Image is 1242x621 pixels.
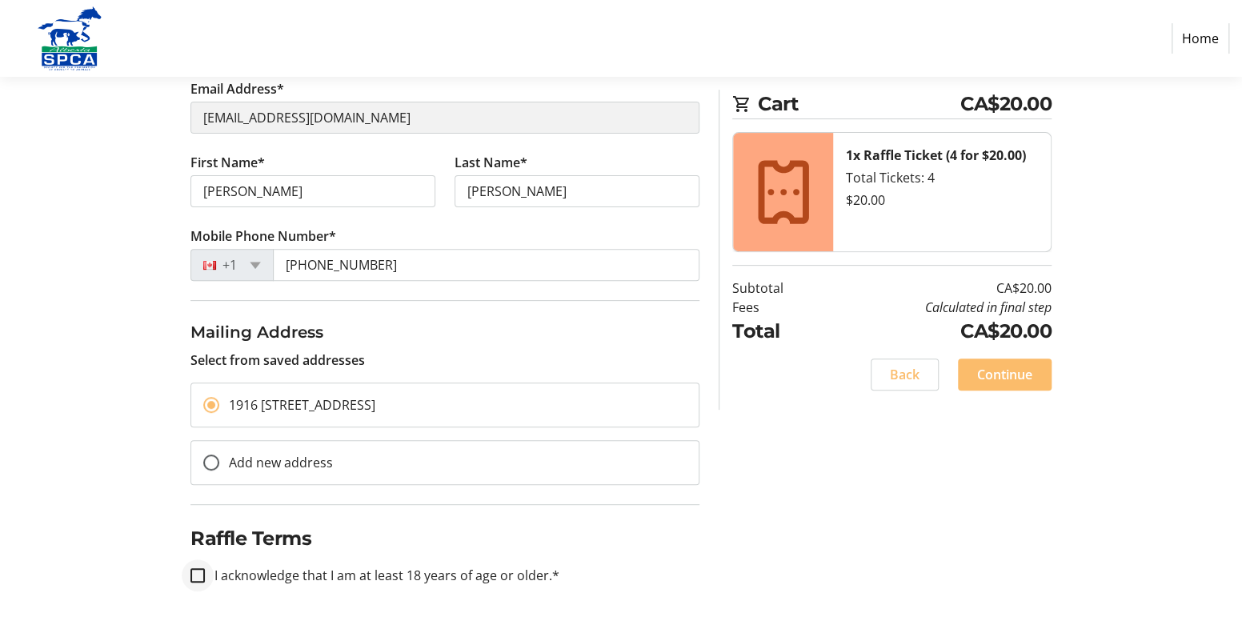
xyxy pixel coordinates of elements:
span: Cart [758,90,960,118]
span: CA$20.00 [960,90,1052,118]
h3: Mailing Address [190,320,699,344]
span: 1916 [STREET_ADDRESS] [229,396,375,414]
div: Select from saved addresses [190,320,699,370]
h2: Raffle Terms [190,524,699,553]
label: Mobile Phone Number* [190,226,336,246]
label: Add new address [219,453,333,472]
img: Alberta SPCA's Logo [13,6,126,70]
td: Calculated in final step [824,298,1052,317]
td: Subtotal [732,278,824,298]
label: Email Address* [190,79,284,98]
label: First Name* [190,153,265,172]
label: Last Name* [455,153,527,172]
div: Total Tickets: 4 [846,168,1038,187]
a: Home [1172,23,1229,54]
td: Fees [732,298,824,317]
button: Back [871,359,939,391]
td: Total [732,317,824,346]
button: Continue [958,359,1052,391]
div: $20.00 [846,190,1038,210]
span: Back [890,365,919,384]
td: CA$20.00 [824,278,1052,298]
span: Continue [977,365,1032,384]
td: CA$20.00 [824,317,1052,346]
label: I acknowledge that I am at least 18 years of age or older.* [205,566,559,585]
strong: 1x Raffle Ticket (4 for $20.00) [846,146,1026,164]
input: (506) 234-5678 [273,249,699,281]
